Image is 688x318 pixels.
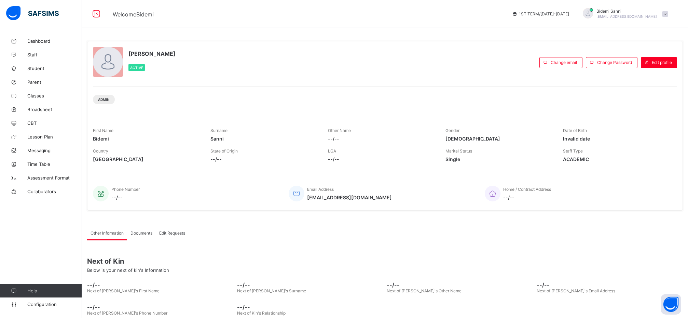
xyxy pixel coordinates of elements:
span: CBT [27,120,82,126]
span: --/-- [87,281,234,288]
span: Next of [PERSON_NAME]'s First Name [87,288,160,293]
span: --/-- [328,136,435,142]
span: --/-- [328,156,435,162]
span: Edit Requests [159,230,185,236]
span: Edit profile [652,60,672,65]
span: Active [130,66,143,70]
span: Next of Kin's Relationship [237,310,286,316]
span: Surname [210,128,228,133]
span: Assessment Format [27,175,82,181]
span: --/-- [87,304,234,310]
div: BidemiSanni [576,8,672,19]
span: Bidemi [93,136,200,142]
span: Email Address [307,187,334,192]
span: ACADEMIC [563,156,670,162]
span: Below is your next of kin's Information [87,267,169,273]
span: Next of [PERSON_NAME]'s Email Address [537,288,615,293]
span: Change email [551,60,577,65]
span: [EMAIL_ADDRESS][DOMAIN_NAME] [596,14,657,18]
span: Parent [27,79,82,85]
img: safsims [6,6,59,21]
span: --/-- [237,304,384,310]
span: Student [27,66,82,71]
button: Open asap [661,294,681,315]
span: Staff [27,52,82,57]
span: Other Name [328,128,351,133]
span: Single [445,156,553,162]
span: Dashboard [27,38,82,44]
span: --/-- [387,281,533,288]
span: [PERSON_NAME] [128,50,176,57]
span: Invalid date [563,136,670,142]
span: Next of Kin [87,257,683,265]
span: --/-- [537,281,683,288]
span: State of Origin [210,148,238,154]
span: Home / Contract Address [503,187,551,192]
span: Gender [445,128,459,133]
span: Other Information [91,230,124,236]
span: Help [27,288,82,293]
span: Broadsheet [27,107,82,112]
span: session/term information [512,11,569,16]
span: Change Password [597,60,632,65]
span: --/-- [210,156,318,162]
span: Configuration [27,302,82,307]
span: Time Table [27,161,82,167]
span: LGA [328,148,336,154]
span: Classes [27,93,82,98]
span: Documents [130,230,152,236]
span: Sanni [210,136,318,142]
span: Collaborators [27,189,82,194]
span: --/-- [503,195,551,200]
span: Next of [PERSON_NAME]'s Other Name [387,288,462,293]
span: [GEOGRAPHIC_DATA] [93,156,200,162]
span: Next of [PERSON_NAME]'s Phone Number [87,310,167,316]
span: Phone Number [111,187,140,192]
span: Next of [PERSON_NAME]'s Surname [237,288,306,293]
span: Bidemi Sanni [596,9,657,14]
span: [EMAIL_ADDRESS][DOMAIN_NAME] [307,195,392,200]
span: Lesson Plan [27,134,82,140]
span: Welcome Bidemi [113,11,154,18]
span: Messaging [27,148,82,153]
span: Country [93,148,108,154]
span: [DEMOGRAPHIC_DATA] [445,136,553,142]
span: First Name [93,128,113,133]
span: Staff Type [563,148,583,154]
span: Marital Status [445,148,472,154]
span: Admin [98,97,110,102]
span: --/-- [111,195,140,200]
span: --/-- [237,281,384,288]
span: Date of Birth [563,128,587,133]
